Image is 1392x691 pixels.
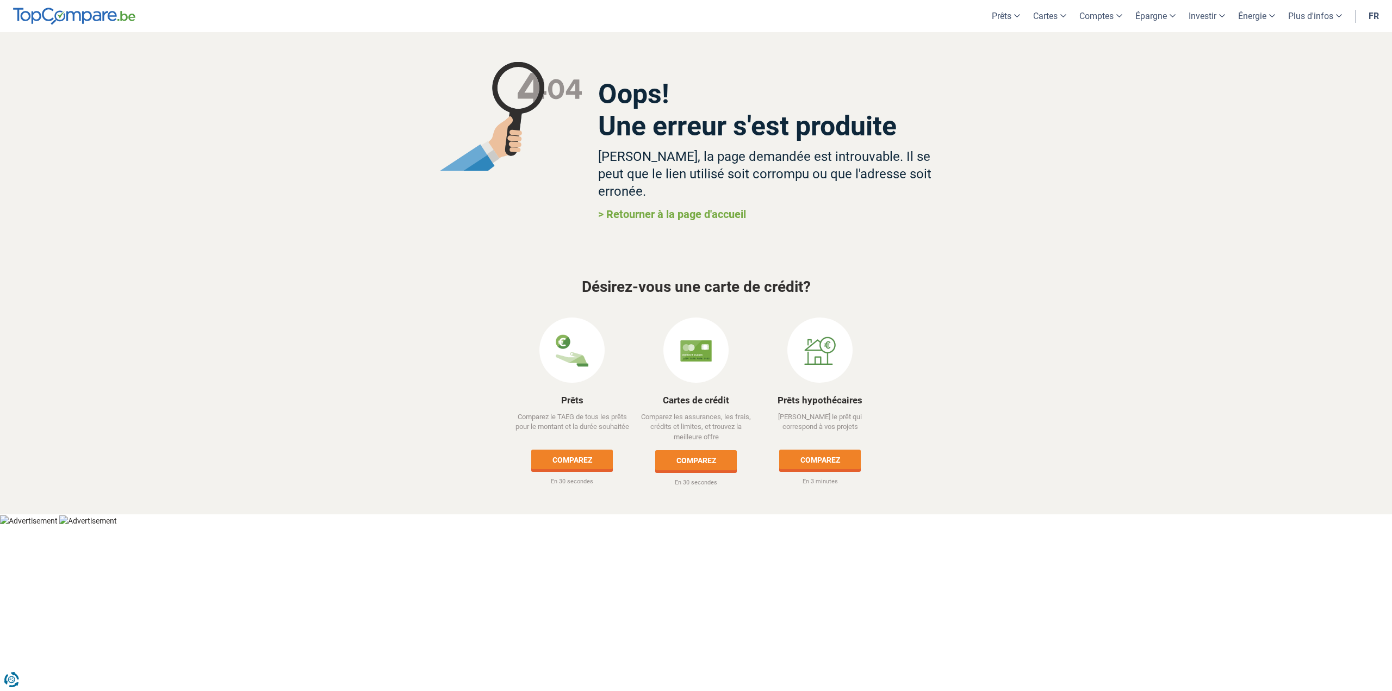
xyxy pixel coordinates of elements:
[439,62,582,171] img: magnifying glass not found
[778,395,862,406] a: Prêts hypothécaires
[680,334,712,367] img: Cartes de crédit
[759,477,881,486] p: En 3 minutes
[59,515,117,526] img: Advertisement
[635,412,757,443] p: Comparez les assurances, les frais, crédits et limites, et trouvez la meilleure offre
[556,334,588,367] img: Prêts
[531,450,613,469] a: Comparez
[635,478,757,487] p: En 30 secondes
[663,395,729,406] a: Cartes de crédit
[511,477,633,486] p: En 30 secondes
[598,208,746,221] a: > Retourner à la page d'accueil
[759,412,881,441] p: [PERSON_NAME] le prêt qui correspond à vos projets
[511,412,633,441] p: Comparez le TAEG de tous les prêts pour le montant et la durée souhaitée
[804,334,836,367] img: Prêts hypothécaires
[598,148,953,200] h3: [PERSON_NAME], la page demandée est introuvable. Il se peut que le lien utilisé soit corrompu ou ...
[386,279,1006,296] h3: Désirez-vous une carte de crédit?
[779,450,861,469] a: Comparez
[561,395,583,406] a: Prêts
[655,450,737,470] a: Comparez
[13,8,135,25] img: TopCompare
[598,78,953,142] h2: Oops! Une erreur s'est produite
